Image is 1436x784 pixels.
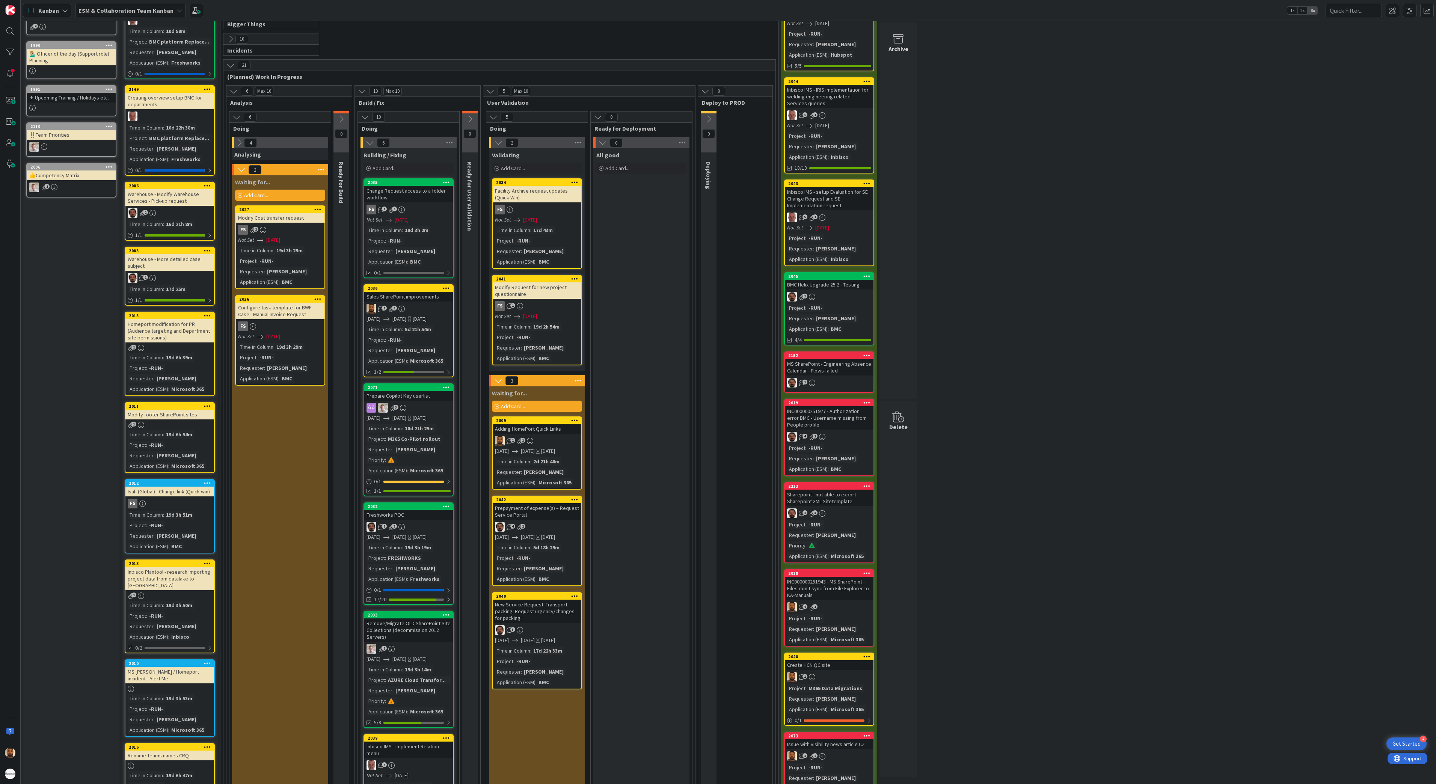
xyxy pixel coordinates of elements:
div: Requester [787,244,813,253]
div: 2027Modify Cost transfer request [236,206,324,223]
span: : [828,153,829,161]
div: 2035Change Request access to a folder workflow [364,179,453,202]
span: 6 [377,138,390,147]
span: 4 [244,138,257,147]
div: 2110 [27,123,116,130]
span: : [813,244,814,253]
div: 2152 [785,352,873,359]
span: 0 [605,113,618,122]
div: Time in Column [128,220,163,228]
div: 10d 22h 38m [164,124,197,132]
div: 2071Prepare Copilot Key userlist [364,384,453,401]
div: Project [495,237,513,245]
span: 2 [505,138,518,147]
img: HB [787,213,797,222]
span: 5 [501,113,513,122]
div: AC [785,292,873,302]
img: AC [128,273,137,283]
span: 0 [610,138,623,147]
div: 2073 [785,733,873,739]
div: 2011Modify footer SharePoint sites [125,403,214,419]
div: 2213 [785,483,873,490]
div: 1991 [27,86,116,93]
div: Time in Column [128,124,163,132]
span: : [805,132,807,140]
div: Project [128,38,146,46]
div: 2039Inbisco IMS - implement Relation menu [364,735,453,758]
div: HB [125,112,214,121]
div: 2009Adding HomePort Quick Links [493,417,581,434]
div: AC [364,522,453,532]
span: 0 / 1 [135,70,142,78]
span: [DATE] [815,122,829,130]
div: 2006 [27,164,116,170]
div: 2043 [785,180,873,187]
span: : [146,38,147,46]
img: DM [495,436,505,446]
div: Project [787,234,805,242]
div: HB [364,760,453,770]
div: 2085Warehouse - More detailed case subject [125,247,214,271]
img: AC [367,522,376,532]
div: 2011 [125,403,214,410]
div: FS [495,205,505,214]
div: ‼️Team Priorities [27,130,116,140]
span: 1 [45,184,50,189]
span: 0 [463,129,476,138]
span: Ready for User Validation [466,161,474,231]
div: Application (ESM) [128,59,168,67]
span: : [385,237,386,245]
i: Not Set [787,20,803,27]
img: HB [787,110,797,120]
div: 2149 [129,87,214,92]
div: Max 10 [514,89,528,93]
div: FS [493,205,581,214]
div: Rd [27,182,116,192]
img: AC [128,208,137,218]
div: 2026 [236,296,324,303]
img: AC [495,625,505,635]
div: Open Get Started checklist, remaining modules: 4 [1386,737,1427,750]
span: : [805,234,807,242]
div: FS [493,301,581,311]
div: Hubspot [829,51,854,59]
span: User Validation [487,99,686,106]
img: avatar [5,769,15,779]
div: Modify Cost transfer request [236,213,324,223]
div: 2032 [364,503,453,510]
div: 2042 [493,496,581,503]
div: FS [125,499,214,508]
div: Archive [888,44,908,53]
div: -RUN- [514,237,532,245]
span: : [168,155,169,163]
span: Add Card... [501,403,525,410]
div: 1991✈ Upcoming Training / Holidays etc. [27,86,116,103]
span: 1 / 1 [135,231,142,239]
div: 2071 [364,384,453,391]
div: Rd [364,403,453,413]
div: 2013Inbisco Plantool - research importing project data from datalake to [GEOGRAPHIC_DATA] [125,560,214,590]
div: Project [787,132,805,140]
img: HB [367,760,376,770]
div: 0/1 [364,477,453,486]
span: [DATE] [266,236,280,244]
div: [PERSON_NAME] [155,48,198,56]
span: 1 [392,207,397,211]
div: AC [785,508,873,518]
span: Waiting for... [235,178,270,186]
div: Project [128,134,146,142]
span: Support [16,1,34,10]
div: Freshworks [169,155,202,163]
div: Project [367,237,385,245]
span: Validating [492,151,520,159]
i: Not Set [787,122,803,129]
div: Time in Column [128,27,163,35]
span: Doing [233,125,321,132]
div: AC [785,432,873,442]
span: : [805,30,807,38]
img: AC [495,522,505,532]
div: 2110‼️Team Priorities [27,123,116,140]
i: Not Set [787,224,803,231]
div: 19d 3h 2m [403,226,430,234]
div: [PERSON_NAME] [155,145,198,153]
